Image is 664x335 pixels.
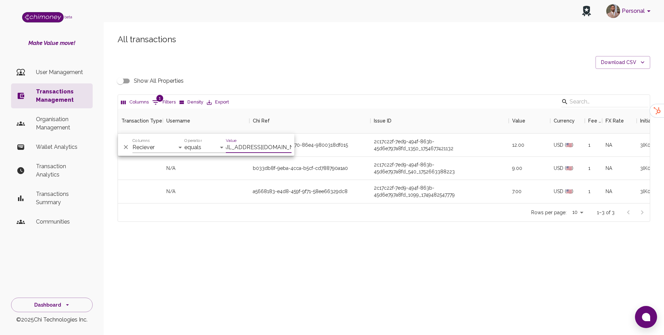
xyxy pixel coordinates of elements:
[585,180,602,203] div: 1
[603,2,656,20] button: account of current user
[509,134,550,157] div: 12.00
[512,108,525,133] div: Value
[166,188,175,195] span: N/A
[550,157,585,180] div: USD (🇺🇸)
[36,143,87,151] p: Wallet Analytics
[569,207,586,217] div: 10
[509,108,550,133] div: Value
[36,68,87,76] p: User Management
[531,209,566,216] p: Rows per page:
[156,95,163,102] span: 1
[554,108,575,133] div: Currency
[370,108,509,133] div: Issue ID
[550,180,585,203] div: USD (🇺🇸)
[121,108,162,133] div: Transaction Type
[602,180,637,203] div: NA
[597,209,615,216] p: 1–3 of 3
[588,108,602,133] div: Fee ($)
[166,108,190,133] div: Username
[226,138,237,144] label: Value
[205,97,231,108] button: Export
[370,180,509,203] div: 2c17c22f-7ed9-494f-863b-45d6e797a8fd_1099_1749482547779
[11,298,93,313] button: Dashboard
[184,138,202,144] label: Operator
[509,157,550,180] div: 9.00
[596,56,650,69] button: Download CSV
[118,108,163,133] div: Transaction Type
[36,162,87,179] p: Transaction Analytics
[36,88,87,104] p: Transactions Management
[36,115,87,132] p: Organisation Management
[150,97,177,108] button: Show filters
[606,108,624,133] div: FX Rate
[585,134,602,157] div: 1
[253,108,270,133] div: Chi Ref
[585,108,602,133] div: Fee ($)
[602,134,637,157] div: NA
[370,134,509,157] div: 2c17c22f-7ed9-494f-863b-45d6e797a8fd_1350_1754677421132
[509,180,550,203] div: 7.00
[121,142,131,152] button: Delete
[177,97,205,108] button: Density
[119,97,150,108] button: Select columns
[374,108,391,133] div: Issue ID
[635,306,657,328] button: Open chat window
[36,218,87,226] p: Communities
[585,157,602,180] div: 1
[570,96,638,107] input: Search…
[561,96,648,109] div: Search
[64,15,72,19] span: beta
[550,108,585,133] div: Currency
[36,190,87,207] p: Transactions Summary
[249,108,370,133] div: Chi Ref
[134,77,184,85] span: Show All Properties
[226,142,292,153] input: Filter value
[249,180,370,203] div: a5668183-e4d8-459f-9f71-58ee66329dc8
[249,157,370,180] div: b033db8f-9eba-4cca-b5cf-cd788790a1a0
[640,108,658,133] div: Initiator
[602,157,637,180] div: NA
[166,165,175,172] span: N/A
[602,108,637,133] div: FX Rate
[249,134,370,157] div: c2fa837c-206d-4170-86e4-9800318df015
[132,138,150,144] label: Columns
[118,34,650,45] h5: All transactions
[163,108,249,133] div: Username
[550,134,585,157] div: USD (🇺🇸)
[22,12,64,22] img: Logo
[370,157,509,180] div: 2c17c22f-7ed9-494f-863b-45d6e797a8fd_540_1752663388223
[606,4,620,18] img: avatar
